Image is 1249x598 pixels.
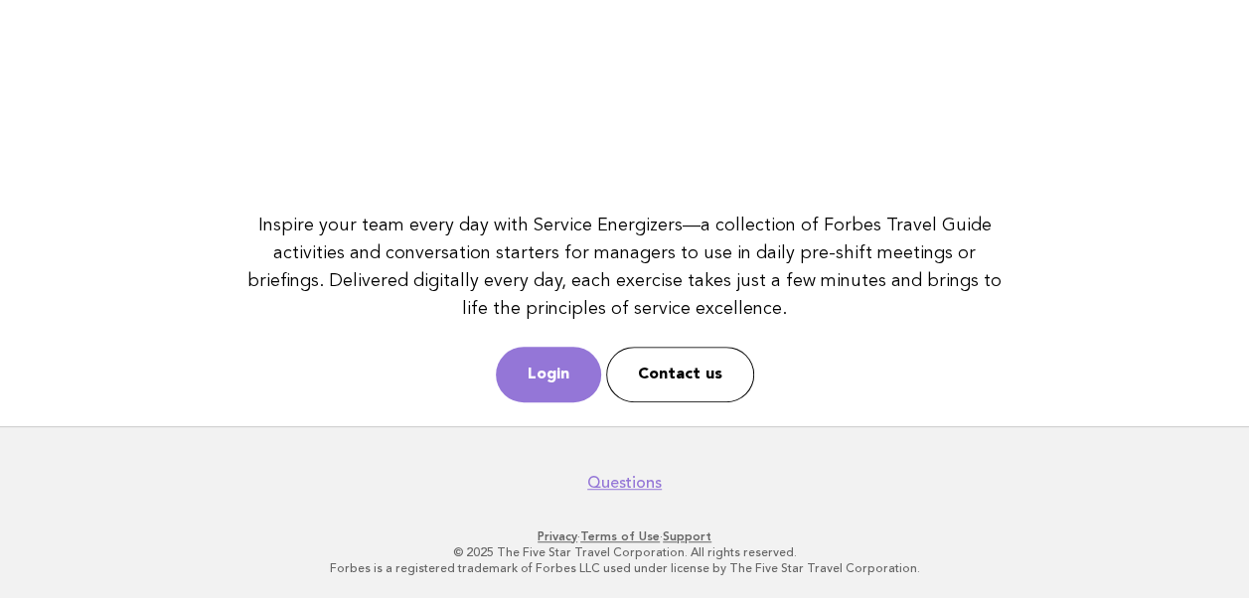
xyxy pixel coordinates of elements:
[28,544,1221,560] p: © 2025 The Five Star Travel Corporation. All rights reserved.
[28,528,1221,544] p: · ·
[587,473,662,493] a: Questions
[538,529,577,543] a: Privacy
[496,347,601,402] a: Login
[246,212,1004,323] p: Inspire your team every day with Service Energizers—a collection of Forbes Travel Guide activitie...
[663,529,711,543] a: Support
[28,560,1221,576] p: Forbes is a registered trademark of Forbes LLC used under license by The Five Star Travel Corpora...
[606,347,754,402] a: Contact us
[580,529,660,543] a: Terms of Use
